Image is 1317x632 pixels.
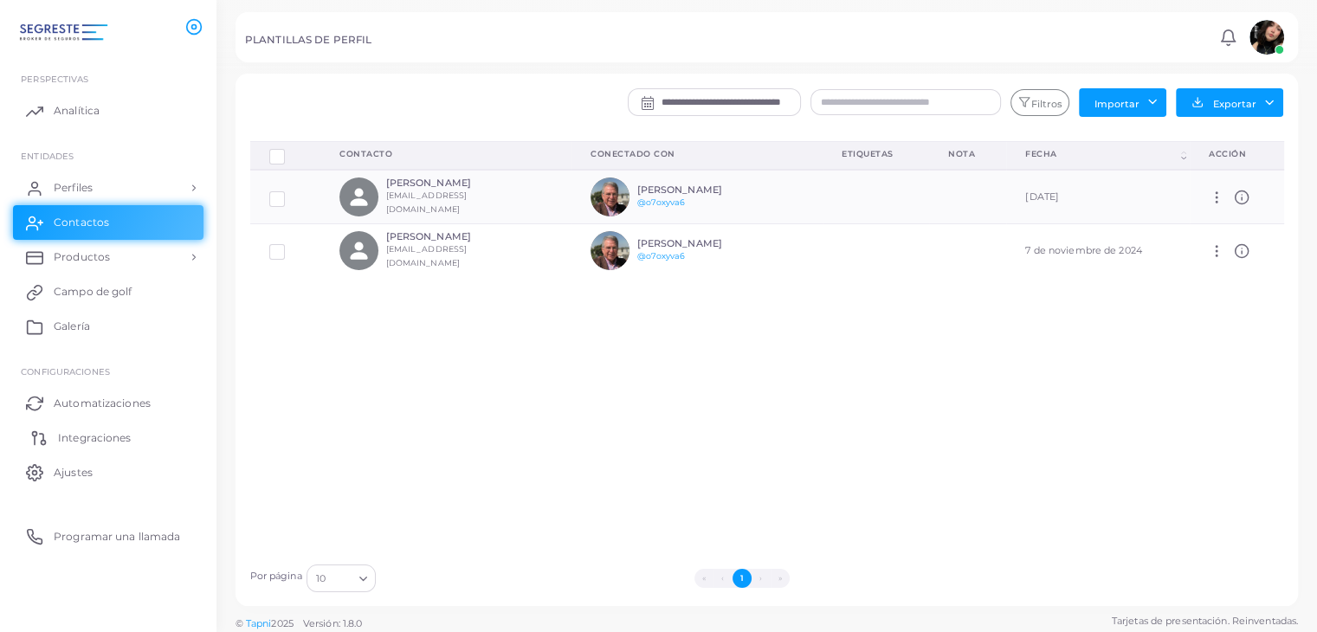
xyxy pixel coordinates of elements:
input: Buscar opción [327,569,352,588]
font: Fecha [1025,149,1057,158]
button: Exportar [1176,88,1283,117]
img: avatar [1249,20,1284,55]
ul: Paginación [381,569,1103,588]
a: avatar [1244,20,1288,55]
a: Campo de golf [13,274,203,309]
font: Etiquetas [842,149,894,158]
font: [EMAIL_ADDRESS][DOMAIN_NAME] [386,190,468,214]
img: avatar [591,231,629,270]
font: © [236,617,243,629]
a: Automatizaciones [13,385,203,420]
a: @o7oxyva6 [636,197,685,207]
font: Exportar [1213,97,1256,109]
font: Contactos [54,216,109,229]
font: Tarjetas de presentación. Reinventadas. [1112,615,1298,627]
a: @o7oxyva6 [636,251,685,261]
th: Selección de filas [250,141,321,170]
font: Productos [54,250,110,263]
a: Ajustes [13,455,203,489]
font: Conectado con [591,149,675,158]
font: Integraciones [58,431,131,444]
font: [EMAIL_ADDRESS][DOMAIN_NAME] [386,244,468,268]
font: 1 [740,573,744,583]
font: [PERSON_NAME] [636,184,721,196]
font: Analítica [54,104,100,117]
svg: persona rellenar [347,185,371,209]
font: Galería [54,319,90,332]
button: Filtros [1010,89,1069,117]
font: Configuraciones [21,366,110,377]
a: Analítica [13,94,203,128]
font: Filtros [1030,97,1062,109]
svg: persona rellenar [347,239,371,262]
button: Importar [1079,88,1166,117]
a: Galería [13,309,203,344]
font: [PERSON_NAME] [386,177,471,189]
font: 7 de noviembre de 2024 [1025,244,1141,256]
font: [DATE] [1025,190,1059,203]
font: [PERSON_NAME] [636,237,721,249]
font: Programar una llamada [54,530,180,543]
a: Integraciones [13,420,203,455]
button: Ir a la página 1 [733,569,752,588]
font: PERSPECTIVAS [21,74,88,84]
font: 2025 [271,617,293,629]
img: logo [16,16,112,48]
a: Perfiles [13,171,203,205]
a: Programar una llamada [13,519,203,553]
font: [PERSON_NAME] [386,230,471,242]
font: Perfiles [54,181,93,194]
font: Ajustes [54,466,93,479]
font: acción [1209,149,1246,158]
a: Contactos [13,205,203,240]
font: PLANTILLAS DE PERFIL [245,34,371,46]
font: ENTIDADES [21,151,74,161]
font: Versión: 1.8.0 [303,617,363,629]
font: Nota [948,149,975,158]
font: Automatizaciones [54,397,151,410]
img: avatar [591,177,629,216]
font: Importar [1094,97,1139,109]
font: Contacto [339,149,392,158]
font: Por página [250,570,302,582]
a: Tapni [246,617,272,629]
font: Campo de golf [54,285,132,298]
div: Buscar opción [307,564,376,592]
font: 10 [316,572,326,584]
a: Productos [13,240,203,274]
